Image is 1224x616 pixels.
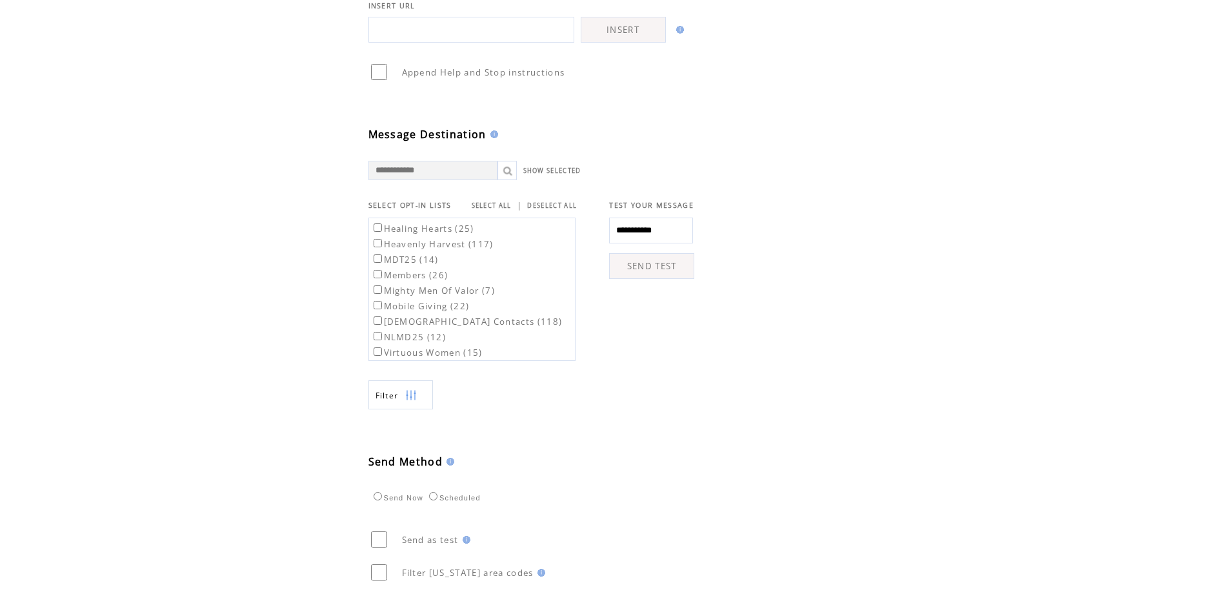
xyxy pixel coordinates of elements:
label: [DEMOGRAPHIC_DATA] Contacts (118) [371,316,563,327]
img: help.gif [672,26,684,34]
label: Scheduled [426,494,481,502]
input: Send Now [374,492,382,500]
label: Virtuous Women (15) [371,347,483,358]
a: Filter [368,380,433,409]
label: Mighty Men Of Valor (7) [371,285,496,296]
span: Append Help and Stop instructions [402,67,565,78]
a: SHOW SELECTED [523,167,581,175]
label: Healing Hearts (25) [371,223,474,234]
input: [DEMOGRAPHIC_DATA] Contacts (118) [374,316,382,325]
span: | [517,200,522,211]
input: Scheduled [429,492,437,500]
span: Show filters [376,390,399,401]
label: NLMD25 (12) [371,331,446,343]
img: help.gif [443,458,454,466]
input: Heavenly Harvest (117) [374,239,382,247]
span: Filter [US_STATE] area codes [402,567,534,579]
input: Members (26) [374,270,382,278]
img: help.gif [534,569,545,577]
label: Heavenly Harvest (117) [371,238,494,250]
input: MDT25 (14) [374,254,382,263]
span: Send as test [402,534,459,546]
a: INSERT [581,17,666,43]
input: NLMD25 (12) [374,332,382,340]
span: Message Destination [368,127,487,141]
input: Healing Hearts (25) [374,223,382,232]
label: MDT25 (14) [371,254,439,265]
a: DESELECT ALL [527,201,577,210]
span: TEST YOUR MESSAGE [609,201,694,210]
span: INSERT URL [368,1,416,10]
input: Mighty Men Of Valor (7) [374,285,382,294]
span: SELECT OPT-IN LISTS [368,201,452,210]
a: SELECT ALL [472,201,512,210]
img: help.gif [487,130,498,138]
label: Members (26) [371,269,448,281]
label: Send Now [370,494,423,502]
span: Send Method [368,455,443,469]
a: SEND TEST [609,253,694,279]
label: Mobile Giving (22) [371,300,470,312]
input: Virtuous Women (15) [374,347,382,356]
img: help.gif [459,536,470,544]
img: filters.png [405,381,417,410]
input: Mobile Giving (22) [374,301,382,309]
